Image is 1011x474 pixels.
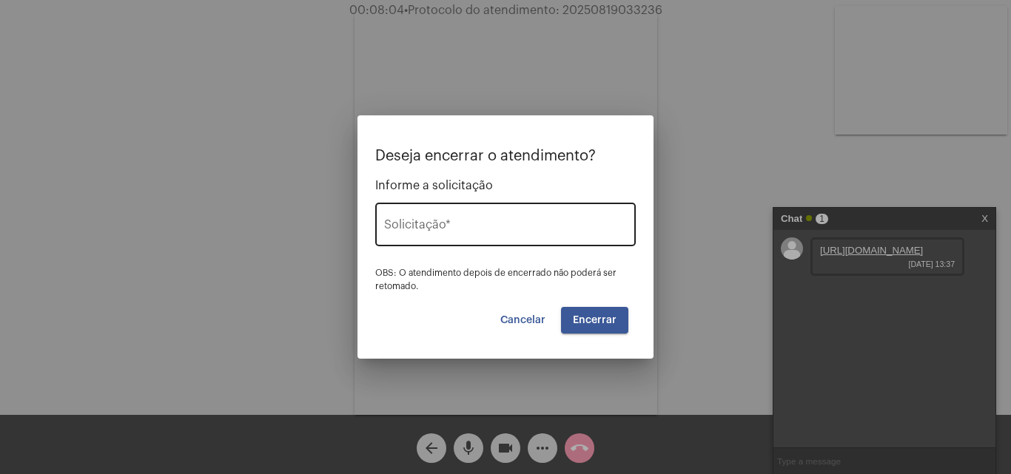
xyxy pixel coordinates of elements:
[375,268,617,291] span: OBS: O atendimento depois de encerrado não poderá ser retomado.
[561,307,628,334] button: Encerrar
[375,148,636,164] p: Deseja encerrar o atendimento?
[375,179,636,192] span: Informe a solicitação
[500,315,545,325] span: Cancelar
[384,221,627,234] input: Buscar solicitação
[488,307,557,334] button: Cancelar
[573,315,617,325] span: Encerrar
